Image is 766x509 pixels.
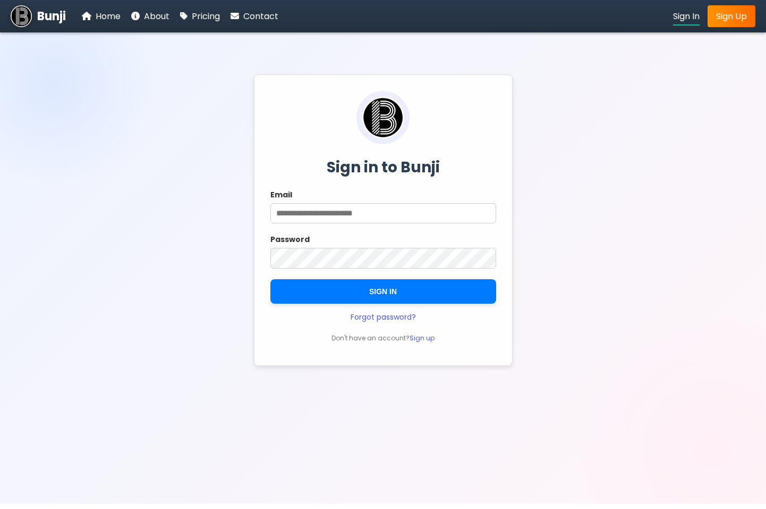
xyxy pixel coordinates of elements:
[673,10,700,23] a: Sign In
[351,312,416,322] a: Forgot password?
[270,234,496,245] label: Password
[96,10,121,22] span: Home
[708,5,755,27] a: Sign Up
[270,189,496,201] label: Email
[231,10,278,23] a: Contact
[37,7,66,25] span: Bunji
[11,5,32,27] img: Bunji Dental Referral Management
[144,10,169,22] span: About
[362,96,404,139] img: Bunji Dental Referral Management
[82,10,121,23] a: Home
[270,279,496,304] button: SIGN IN
[192,10,220,22] span: Pricing
[673,10,700,22] span: Sign In
[270,156,496,179] h2: Sign in to Bunji
[180,10,220,23] a: Pricing
[243,10,278,22] span: Contact
[716,10,747,22] span: Sign Up
[11,5,66,27] a: Bunji
[270,333,496,343] p: Don't have an account?
[131,10,169,23] a: About
[410,333,435,343] a: Sign up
